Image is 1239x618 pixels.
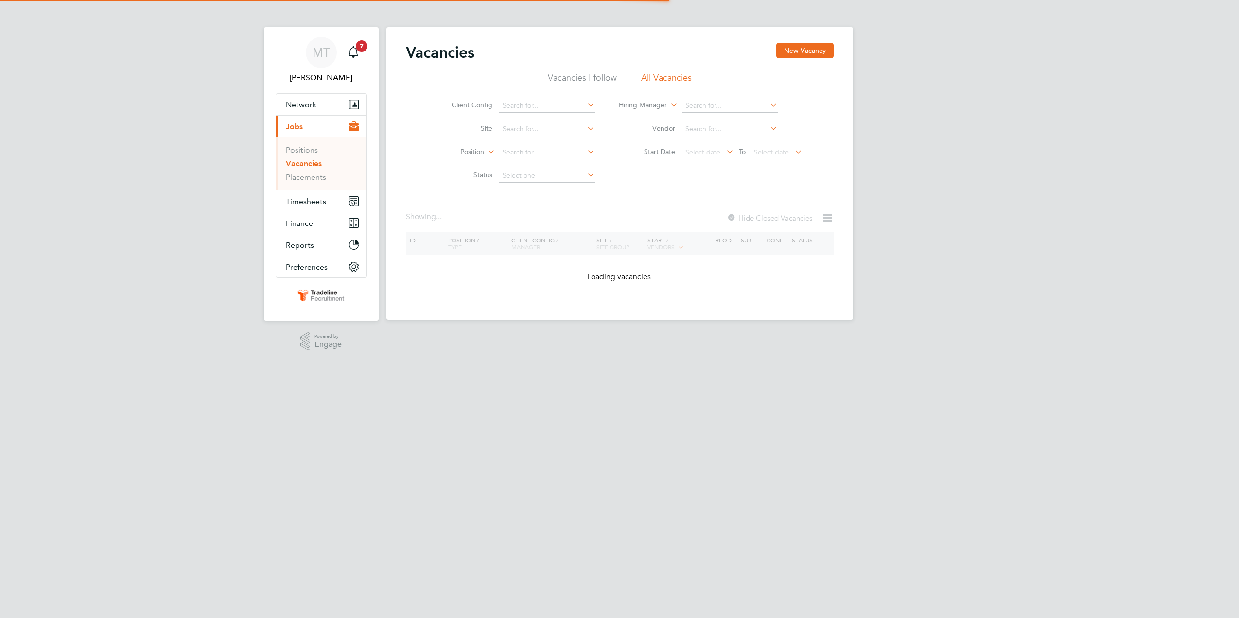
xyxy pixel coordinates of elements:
span: Select date [754,148,789,156]
label: Position [428,147,484,157]
nav: Main navigation [264,27,379,321]
button: Preferences [276,256,366,277]
input: Select one [499,169,595,183]
span: Network [286,100,316,109]
a: MT[PERSON_NAME] [276,37,367,84]
label: Start Date [619,147,675,156]
span: 7 [356,40,367,52]
label: Client Config [436,101,492,109]
a: Positions [286,145,318,154]
span: MT [313,46,330,59]
input: Search for... [499,99,595,113]
label: Site [436,124,492,133]
div: Jobs [276,137,366,190]
h2: Vacancies [406,43,474,62]
button: Finance [276,212,366,234]
span: Engage [314,341,342,349]
button: Network [276,94,366,115]
input: Search for... [682,99,778,113]
button: Timesheets [276,190,366,212]
span: To [736,145,749,158]
span: Preferences [286,262,328,272]
div: Showing [406,212,444,222]
span: Marina Takkou [276,72,367,84]
img: tradelinerecruitment-logo-retina.png [296,288,347,303]
label: Vendor [619,124,675,133]
input: Search for... [499,146,595,159]
label: Hiring Manager [611,101,667,110]
input: Search for... [682,122,778,136]
label: Hide Closed Vacancies [727,213,812,223]
span: Jobs [286,122,303,131]
li: Vacancies I follow [548,72,617,89]
span: ... [436,212,442,222]
a: Powered byEngage [300,332,342,351]
a: Go to home page [276,288,367,303]
span: Powered by [314,332,342,341]
a: 7 [344,37,363,68]
span: Reports [286,240,314,250]
span: Finance [286,219,313,228]
button: New Vacancy [776,43,834,58]
a: Vacancies [286,159,322,168]
label: Status [436,171,492,179]
button: Jobs [276,116,366,137]
a: Placements [286,172,326,182]
span: Select date [685,148,720,156]
span: Timesheets [286,197,326,206]
input: Search for... [499,122,595,136]
button: Reports [276,234,366,256]
li: All Vacancies [641,72,692,89]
